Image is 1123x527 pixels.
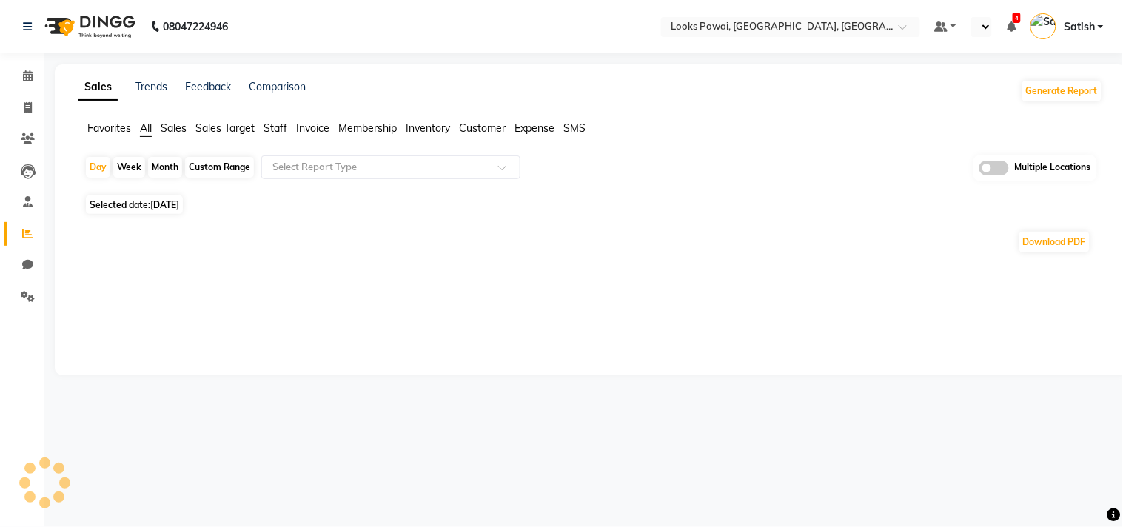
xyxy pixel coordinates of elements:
[1030,13,1056,39] img: Satish
[249,80,306,93] a: Comparison
[459,121,506,135] span: Customer
[514,121,554,135] span: Expense
[140,121,152,135] span: All
[185,157,254,178] div: Custom Range
[135,80,167,93] a: Trends
[150,199,179,210] span: [DATE]
[87,121,131,135] span: Favorites
[406,121,450,135] span: Inventory
[1064,19,1095,35] span: Satish
[161,121,187,135] span: Sales
[86,195,183,214] span: Selected date:
[1015,161,1091,175] span: Multiple Locations
[148,157,182,178] div: Month
[563,121,586,135] span: SMS
[1007,20,1016,33] a: 4
[163,6,228,47] b: 08047224946
[264,121,287,135] span: Staff
[86,157,110,178] div: Day
[1019,232,1090,252] button: Download PDF
[38,6,139,47] img: logo
[195,121,255,135] span: Sales Target
[185,80,231,93] a: Feedback
[296,121,329,135] span: Invoice
[1022,81,1102,101] button: Generate Report
[113,157,145,178] div: Week
[1013,13,1021,23] span: 4
[338,121,397,135] span: Membership
[78,74,118,101] a: Sales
